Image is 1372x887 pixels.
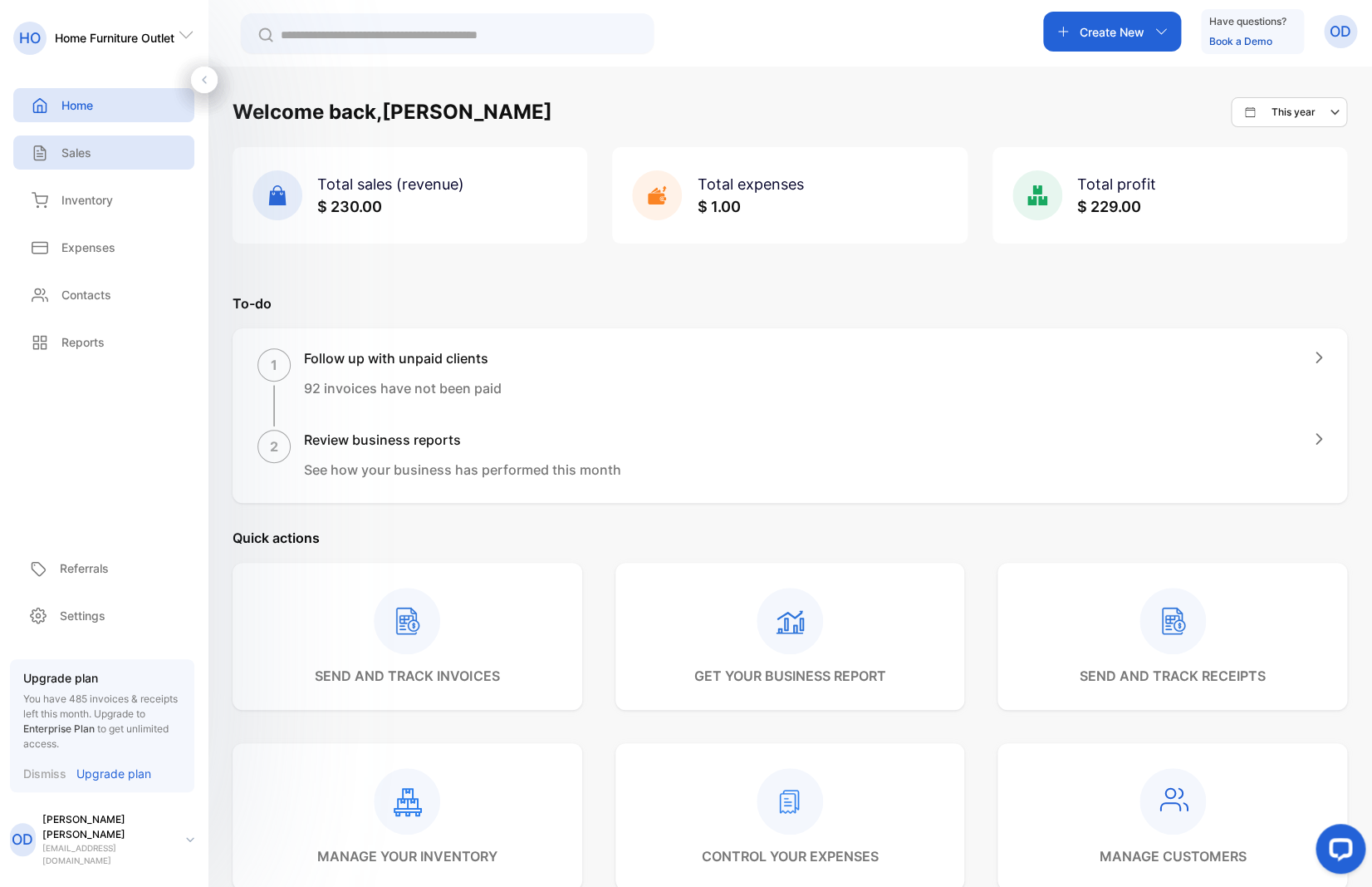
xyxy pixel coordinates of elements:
p: Expenses [61,239,115,256]
p: This year [1272,105,1316,120]
p: 2 [270,436,278,456]
span: Enterprise Plan [23,722,95,735]
p: Dismiss [23,765,66,782]
p: Contacts [61,286,111,303]
p: To-do [233,293,1347,313]
a: Book a Demo [1209,35,1272,47]
span: $ 1.00 [697,198,740,215]
span: $ 229.00 [1077,198,1141,215]
button: This year [1231,97,1347,127]
p: 1 [271,355,277,375]
p: See how your business has performed this month [304,460,621,480]
p: Create New [1080,23,1144,41]
p: manage your inventory [317,846,497,866]
p: OD [1330,21,1351,42]
p: Settings [60,607,105,624]
p: Upgrade plan [23,669,181,687]
p: Have questions? [1209,13,1286,30]
p: Home [61,96,93,114]
h1: Review business reports [304,430,621,450]
p: You have 485 invoices & receipts left this month. [23,692,181,751]
span: Total sales (revenue) [317,175,464,193]
h1: Follow up with unpaid clients [304,348,502,368]
p: 92 invoices have not been paid [304,378,502,398]
button: Create New [1043,12,1181,52]
p: Reports [61,333,105,351]
p: get your business report [693,666,885,686]
p: HO [19,27,41,49]
p: Sales [61,144,91,161]
p: manage customers [1099,846,1246,866]
span: Total expenses [697,175,803,193]
p: Referrals [60,559,109,577]
h1: Welcome back, [PERSON_NAME] [233,97,552,127]
p: [PERSON_NAME] [PERSON_NAME] [42,812,173,842]
span: Total profit [1077,175,1156,193]
iframe: LiveChat chat widget [1302,817,1372,887]
p: Inventory [61,191,113,209]
p: Home Furniture Outlet [55,29,174,47]
p: OD [12,829,33,850]
button: OD [1324,12,1357,52]
p: Quick actions [233,528,1347,548]
span: $ 230.00 [317,198,382,215]
p: send and track invoices [315,666,499,686]
span: Upgrade to to get unlimited access. [23,707,169,750]
p: send and track receipts [1080,666,1266,686]
p: Upgrade plan [76,765,151,782]
p: control your expenses [701,846,878,866]
p: [EMAIL_ADDRESS][DOMAIN_NAME] [42,842,173,867]
a: Upgrade plan [66,765,151,782]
